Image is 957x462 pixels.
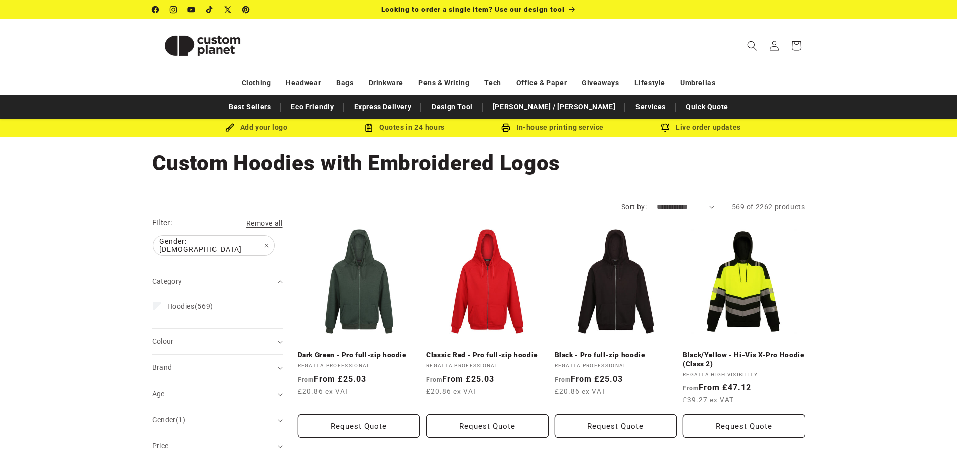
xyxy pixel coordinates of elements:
[152,337,174,345] span: Colour
[369,74,403,92] a: Drinkware
[152,277,182,285] span: Category
[152,23,253,68] img: Custom Planet
[732,203,805,211] span: 569 of 2262 products
[488,98,620,116] a: [PERSON_NAME] / [PERSON_NAME]
[298,351,420,360] a: Dark Green - Pro full-zip hoodie
[741,35,763,57] summary: Search
[484,74,501,92] a: Tech
[152,407,283,433] summary: Gender (1 selected)
[516,74,567,92] a: Office & Paper
[148,19,256,72] a: Custom Planet
[331,121,479,134] div: Quotes in 24 hours
[246,219,283,227] span: Remove all
[418,74,469,92] a: Pens & Writing
[426,414,549,438] button: Request Quote
[627,121,775,134] div: Live order updates
[683,414,805,438] button: Request Quote
[152,381,283,407] summary: Age (0 selected)
[349,98,417,116] a: Express Delivery
[182,121,331,134] div: Add your logo
[153,236,274,255] span: Gender: [DEMOGRAPHIC_DATA]
[680,74,715,92] a: Umbrellas
[152,416,186,424] span: Gender
[152,150,805,177] h1: Custom Hoodies with Embroidered Logos
[555,414,677,438] button: Request Quote
[555,351,677,360] a: Black - Pro full-zip hoodie
[634,74,665,92] a: Lifestyle
[582,74,619,92] a: Giveaways
[364,123,373,132] img: Order Updates Icon
[167,302,195,310] span: Hoodies
[381,5,565,13] span: Looking to order a single item? Use our design tool
[242,74,271,92] a: Clothing
[286,74,321,92] a: Headwear
[225,123,234,132] img: Brush Icon
[479,121,627,134] div: In-house printing service
[427,98,478,116] a: Design Tool
[336,74,353,92] a: Bags
[152,236,275,255] a: Gender: [DEMOGRAPHIC_DATA]
[152,390,165,398] span: Age
[224,98,276,116] a: Best Sellers
[152,329,283,354] summary: Colour (0 selected)
[426,351,549,360] a: Classic Red - Pro full-zip hoodie
[621,203,647,211] label: Sort by:
[286,98,339,116] a: Eco Friendly
[152,355,283,381] summary: Brand (0 selected)
[630,98,671,116] a: Services
[661,123,670,132] img: Order updates
[152,268,283,294] summary: Category (0 selected)
[501,123,510,132] img: In-house printing
[152,363,172,372] span: Brand
[681,98,733,116] a: Quick Quote
[167,302,214,311] span: (569)
[176,416,185,424] span: (1)
[246,217,283,230] a: Remove all
[152,433,283,459] summary: Price
[152,217,173,229] h2: Filter:
[683,351,805,368] a: Black/Yellow - Hi-Vis X-Pro Hoodie (Class 2)
[298,414,420,438] button: Request Quote
[152,442,169,450] span: Price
